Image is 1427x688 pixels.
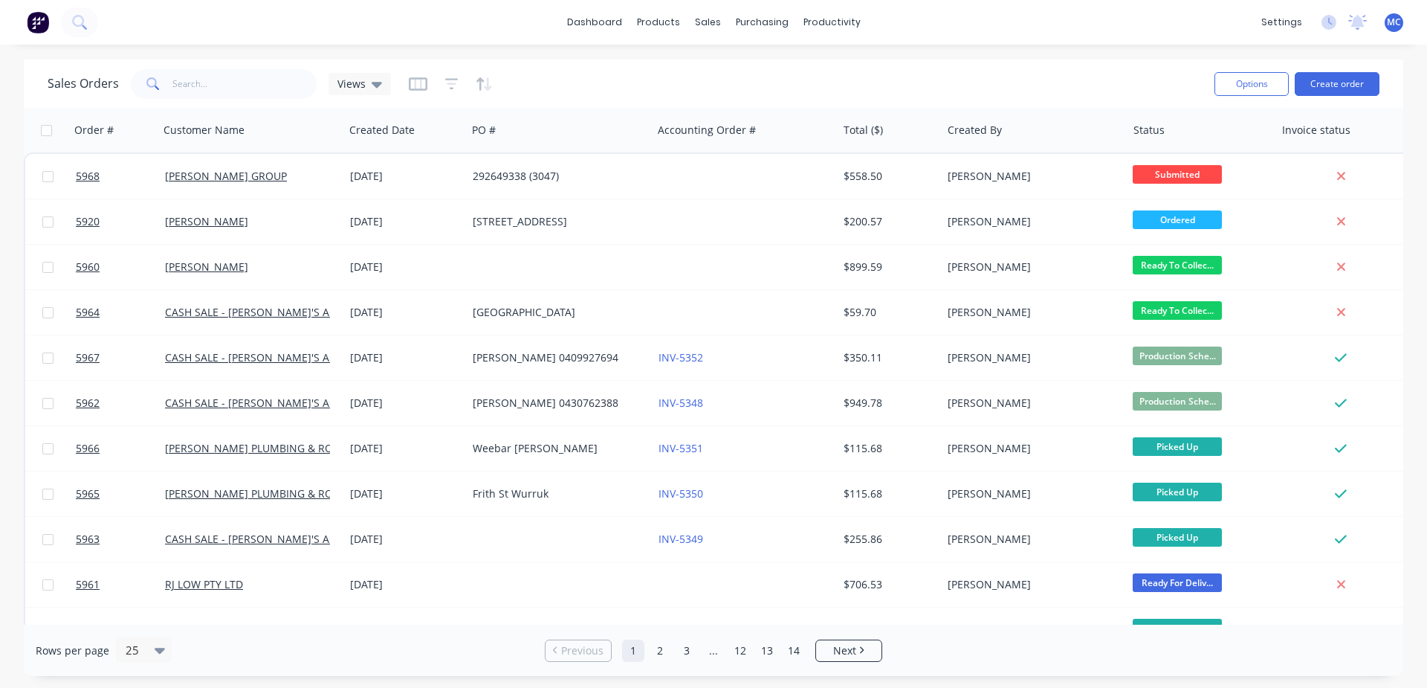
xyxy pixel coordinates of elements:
a: INV-5347 [659,623,703,637]
a: INV-5351 [659,441,703,455]
div: [PERSON_NAME] 0430762388 [473,396,638,411]
a: 5960 [76,245,165,289]
a: 5920 [76,199,165,244]
button: Options [1214,72,1289,96]
span: Rows per page [36,643,109,658]
span: 5962 [76,396,100,411]
span: Production Sche... [1133,392,1222,411]
a: [PERSON_NAME] PLUMBING & ROOFING PRO PTY LTD [165,623,431,637]
div: [DATE] [350,577,461,592]
span: 5968 [76,169,100,184]
a: Page 13 [756,640,778,662]
a: Page 3 [676,640,698,662]
div: [DATE] [350,441,461,456]
span: Picked Up [1133,528,1222,547]
a: [PERSON_NAME] PLUMBING & ROOFING PRO PTY LTD [165,486,431,501]
ul: Pagination [539,640,888,662]
div: [PERSON_NAME] [948,350,1113,365]
div: [PERSON_NAME] [948,305,1113,320]
a: Page 2 [649,640,671,662]
span: Ready To Collec... [1133,301,1222,320]
h1: Sales Orders [48,77,119,91]
div: $949.78 [844,396,931,411]
a: [PERSON_NAME] GROUP [165,169,287,183]
span: 5965 [76,486,100,501]
div: $558.50 [844,169,931,184]
a: 5966 [76,426,165,471]
div: [GEOGRAPHIC_DATA] [473,305,638,320]
div: PO # [472,123,496,138]
div: [GEOGRAPHIC_DATA] [473,623,638,637]
span: 5960 [76,260,100,274]
span: 5966 [76,441,100,456]
span: 5920 [76,214,100,229]
a: Page 1 is your current page [622,640,644,662]
a: Page 12 [729,640,751,662]
div: $200.57 [844,214,931,229]
img: Factory [27,11,49,33]
a: 5964 [76,290,165,335]
span: 5833 [76,623,100,637]
a: RJ LOW PTY LTD [165,577,243,591]
span: Production Sche... [1133,347,1222,365]
a: Previous page [546,643,611,658]
a: 5963 [76,517,165,562]
a: INV-5350 [659,486,703,501]
div: $899.59 [844,260,931,274]
span: Ready For Deliv... [1133,573,1222,592]
div: 292649338 (3047) [473,169,638,184]
a: INV-5352 [659,350,703,364]
span: Previous [561,643,604,658]
div: Total ($) [844,123,883,138]
div: [PERSON_NAME] 0409927694 [473,350,638,365]
div: Frith St Wurruk [473,486,638,501]
span: 5967 [76,350,100,365]
div: [DATE] [350,169,461,184]
div: [PERSON_NAME] [948,441,1113,456]
div: Weebar [PERSON_NAME] [473,441,638,456]
a: 5965 [76,472,165,516]
div: $350.11 [844,350,931,365]
div: [PERSON_NAME] [948,623,1113,637]
div: [PERSON_NAME] [948,169,1113,184]
span: MC [1387,16,1401,29]
a: 5833 [76,608,165,652]
div: $12,279.66 [844,623,931,637]
div: Created Date [349,123,415,138]
a: CASH SALE - [PERSON_NAME]'S ACCOUNT [165,350,372,364]
div: Created By [948,123,1002,138]
a: 5962 [76,381,165,425]
a: CASH SALE - [PERSON_NAME]'S ACCOUNT [165,396,372,410]
a: 5961 [76,562,165,607]
div: purchasing [728,11,796,33]
div: $115.68 [844,441,931,456]
div: [PERSON_NAME] [948,260,1113,274]
span: 5963 [76,532,100,547]
span: Views [337,76,366,91]
a: [PERSON_NAME] [165,260,248,274]
span: Picked Up [1133,483,1222,501]
span: 5964 [76,305,100,320]
span: Ordered [1133,210,1222,229]
div: [DATE] [350,350,461,365]
a: [PERSON_NAME] PLUMBING & ROOFING PRO PTY LTD [165,441,431,455]
div: [PERSON_NAME] [948,214,1113,229]
div: [PERSON_NAME] [948,532,1113,547]
div: [DATE] [350,260,461,274]
div: $706.53 [844,577,931,592]
span: Next [833,643,856,658]
button: Create order [1295,72,1379,96]
div: [DATE] [350,532,461,547]
div: sales [687,11,728,33]
div: [STREET_ADDRESS] [473,214,638,229]
div: [DATE] [350,486,461,501]
span: Submitted [1133,165,1222,184]
a: Jump forward [702,640,725,662]
a: 5968 [76,154,165,199]
a: CASH SALE - [PERSON_NAME]'S ACCOUNT [165,532,372,546]
div: [PERSON_NAME] [948,396,1113,411]
a: INV-5349 [659,532,703,546]
div: productivity [796,11,868,33]
div: settings [1254,11,1310,33]
div: Status [1133,123,1165,138]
